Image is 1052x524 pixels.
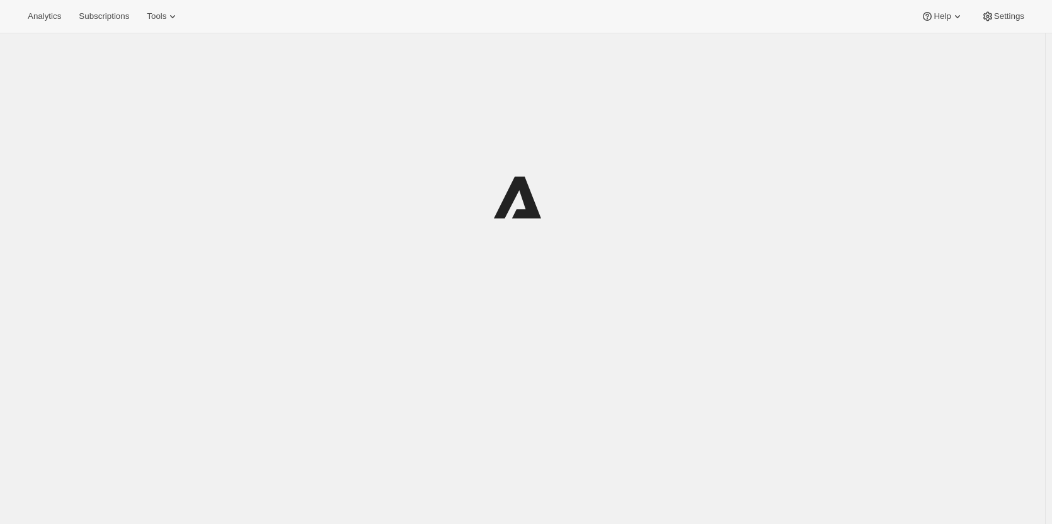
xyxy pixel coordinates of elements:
span: Analytics [28,11,61,21]
button: Subscriptions [71,8,137,25]
button: Tools [139,8,186,25]
button: Settings [974,8,1032,25]
span: Tools [147,11,166,21]
span: Help [934,11,951,21]
span: Settings [994,11,1024,21]
button: Help [913,8,971,25]
button: Analytics [20,8,69,25]
span: Subscriptions [79,11,129,21]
